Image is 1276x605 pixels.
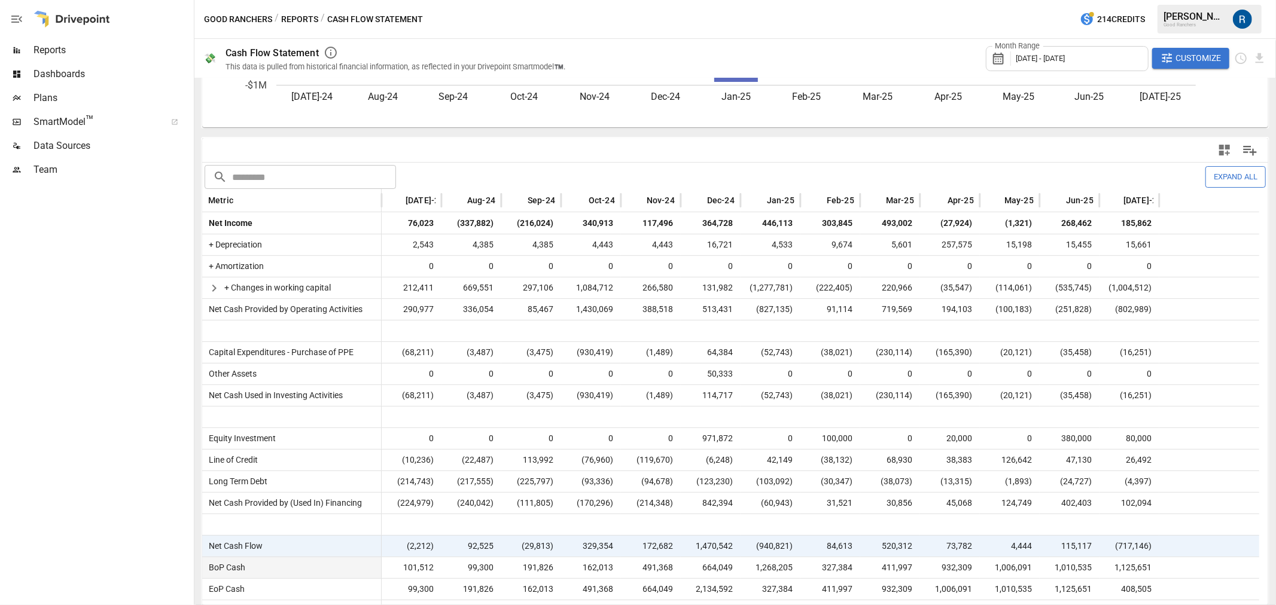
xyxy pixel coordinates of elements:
[204,53,216,64] div: 💸
[1145,363,1153,384] span: 0
[1003,471,1034,492] span: (1,893)
[204,584,245,594] span: EoP Cash
[1164,11,1226,22] div: [PERSON_NAME]
[204,390,343,400] span: Net Cash Used in Investing Activities
[819,471,854,492] span: (30,347)
[34,139,191,153] span: Data Sources
[701,428,735,449] span: 971,872
[825,493,854,514] span: 31,521
[1234,51,1248,65] button: Schedule report
[940,234,974,255] span: 257,575
[1053,579,1094,600] span: 1,125,651
[1119,493,1153,514] span: 102,094
[666,256,675,277] span: 0
[880,299,914,320] span: 719,569
[204,261,264,271] span: + Amortization
[1226,2,1259,36] button: Roman Romero
[400,450,436,470] span: (10,236)
[204,369,257,378] span: Other Assets
[846,256,854,277] span: 0
[825,536,854,557] span: 84,613
[880,557,914,578] span: 411,997
[204,476,267,486] span: Long Term Debt
[487,363,495,384] span: 0
[1253,51,1266,65] button: Download report
[1118,342,1153,363] span: (16,251)
[786,428,794,449] span: 0
[759,493,794,514] span: (60,943)
[760,579,794,600] span: 327,384
[438,91,468,102] text: Sep-24
[427,256,436,277] span: 0
[1106,192,1122,209] button: Sort
[1059,536,1094,557] span: 115,117
[204,12,272,27] button: Good Ranchers
[427,363,436,384] span: 0
[998,342,1034,363] span: (20,121)
[547,363,555,384] span: 0
[515,471,555,492] span: (225,797)
[641,213,675,234] span: 117,496
[765,450,794,470] span: 42,149
[581,536,615,557] span: 329,354
[86,113,94,128] span: ™
[1064,234,1094,255] span: 15,455
[701,299,735,320] span: 513,431
[1118,385,1153,406] span: (16,251)
[1000,493,1034,514] span: 124,749
[705,234,735,255] span: 16,721
[1205,166,1266,187] button: Expand All
[1058,385,1094,406] span: (35,458)
[34,163,191,177] span: Team
[994,299,1034,320] span: (100,183)
[510,192,526,209] button: Sort
[934,385,974,406] span: (165,390)
[400,385,436,406] span: (68,211)
[368,91,398,102] text: Aug-24
[487,428,495,449] span: 0
[885,493,914,514] span: 30,856
[666,363,675,384] span: 0
[406,579,436,600] span: 99,300
[204,563,245,572] span: BoP Cash
[575,342,615,363] span: (930,419)
[966,363,974,384] span: 0
[1066,194,1094,206] span: Jun-25
[874,342,914,363] span: (230,114)
[581,557,615,578] span: 162,013
[1003,91,1035,102] text: May-25
[590,234,615,255] span: 4,443
[1025,256,1034,277] span: 0
[574,299,615,320] span: 1,430,069
[689,192,706,209] button: Sort
[701,493,735,514] span: 842,394
[401,277,436,298] span: 212,411
[204,240,262,249] span: + Depreciation
[574,277,615,298] span: 1,084,712
[701,213,735,234] span: 364,728
[705,342,735,363] span: 64,384
[820,579,854,600] span: 411,997
[461,277,495,298] span: 669,551
[1123,194,1162,206] span: [DATE]-25
[1075,8,1150,30] button: 214Credits
[644,385,675,406] span: (1,489)
[930,192,946,209] button: Sort
[948,194,974,206] span: Apr-25
[820,557,854,578] span: 327,384
[281,12,318,27] button: Reports
[427,428,436,449] span: 0
[400,342,436,363] span: (68,211)
[1058,471,1094,492] span: (24,727)
[1123,471,1153,492] span: (4,397)
[819,450,854,470] span: (38,132)
[809,192,826,209] button: Sort
[1113,299,1153,320] span: (802,989)
[993,579,1034,600] span: 1,010,535
[580,471,615,492] span: (93,336)
[635,450,675,470] span: (119,670)
[226,62,565,71] div: This data is pulled from historical financial information, as reflected in your Drivepoint Smartm...
[455,213,495,234] span: (337,882)
[945,536,974,557] span: 73,782
[1097,12,1145,27] span: 214 Credits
